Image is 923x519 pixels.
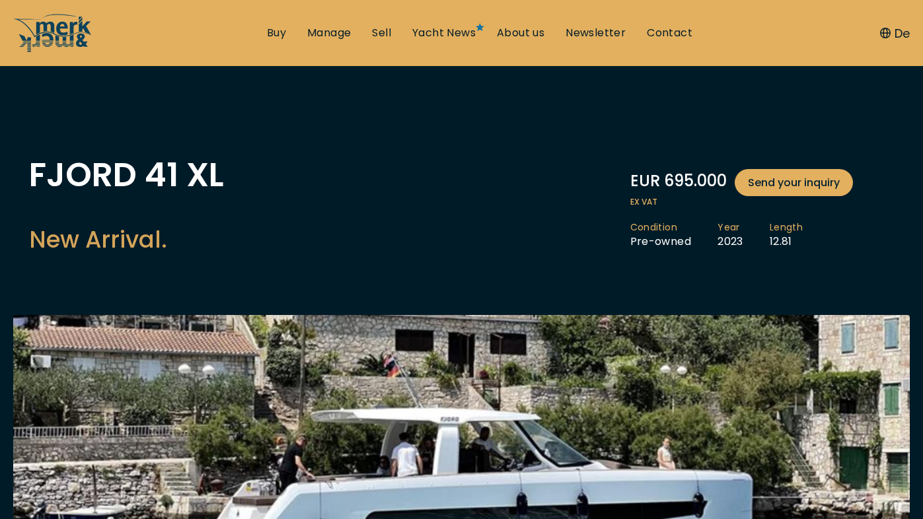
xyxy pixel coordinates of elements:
[307,26,351,40] a: Manage
[497,26,544,40] a: About us
[630,221,718,249] li: Pre-owned
[412,26,476,40] a: Yacht News
[770,221,803,234] span: Length
[29,223,224,256] h2: New Arrival.
[630,169,895,196] div: EUR 695.000
[267,26,286,40] a: Buy
[880,24,910,42] button: De
[647,26,692,40] a: Contact
[718,221,770,249] li: 2023
[566,26,626,40] a: Newsletter
[630,221,692,234] span: Condition
[372,26,391,40] a: Sell
[29,158,224,191] h1: FJORD 41 XL
[748,174,840,191] span: Send your inquiry
[735,169,853,196] a: Send your inquiry
[770,221,829,249] li: 12.81
[718,221,743,234] span: Year
[630,196,895,208] span: ex VAT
